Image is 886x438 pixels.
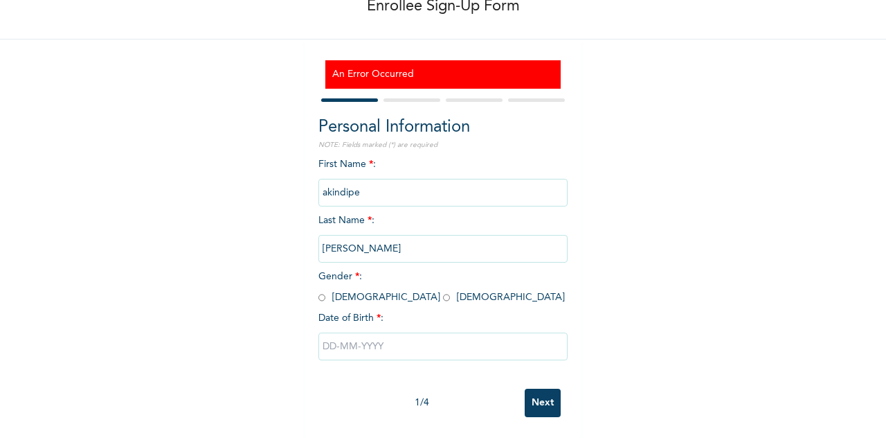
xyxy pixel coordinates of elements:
[332,67,554,82] h3: An Error Occurred
[318,311,383,326] span: Date of Birth :
[318,216,568,254] span: Last Name :
[318,179,568,207] input: Enter your first name
[318,140,568,150] p: NOTE: Fields marked (*) are required
[318,115,568,140] h2: Personal Information
[525,389,561,417] input: Next
[318,272,565,302] span: Gender : [DEMOGRAPHIC_DATA] [DEMOGRAPHIC_DATA]
[318,396,525,410] div: 1 / 4
[318,159,568,198] span: First Name :
[318,235,568,263] input: Enter your last name
[318,333,568,360] input: DD-MM-YYYY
